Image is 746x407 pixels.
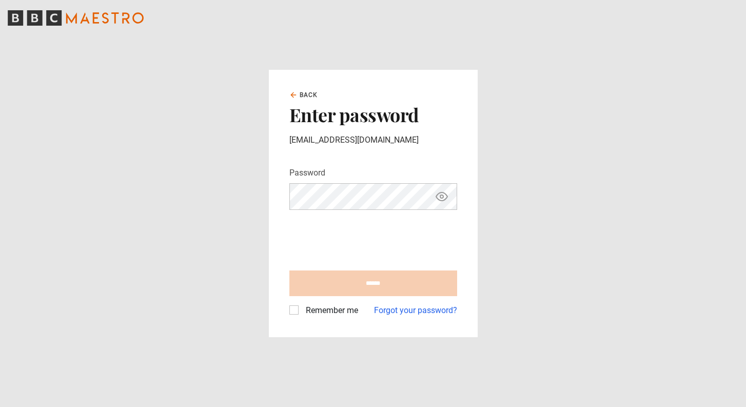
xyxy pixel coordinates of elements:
iframe: reCAPTCHA [289,218,445,258]
label: Password [289,167,325,179]
label: Remember me [302,304,358,317]
p: [EMAIL_ADDRESS][DOMAIN_NAME] [289,134,457,146]
a: Forgot your password? [374,304,457,317]
svg: BBC Maestro [8,10,144,26]
a: Back [289,90,318,100]
button: Show password [433,188,450,206]
span: Back [300,90,318,100]
h2: Enter password [289,104,457,125]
